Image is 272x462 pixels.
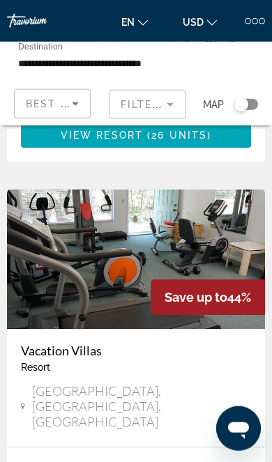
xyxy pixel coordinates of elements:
[121,17,135,28] span: en
[61,130,143,141] span: View Resort
[7,190,265,329] img: 5043O01X.jpg
[114,12,155,32] button: Change language
[165,290,227,305] span: Save up to
[26,98,98,109] span: Best Deals
[183,17,204,28] span: USD
[176,12,224,32] button: Change currency
[18,43,63,52] span: Destination
[21,343,251,358] a: Vacation Villas
[109,89,186,120] button: Filter
[151,130,207,141] span: 26 units
[151,279,265,315] div: 44%
[26,95,79,112] mat-select: Sort by
[32,383,251,429] span: [GEOGRAPHIC_DATA], [GEOGRAPHIC_DATA], [GEOGRAPHIC_DATA]
[143,130,211,141] span: ( )
[216,406,261,451] iframe: Button to launch messaging window
[21,362,50,373] span: Resort
[203,95,224,114] span: Map
[21,123,251,148] button: View Resort(26 units)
